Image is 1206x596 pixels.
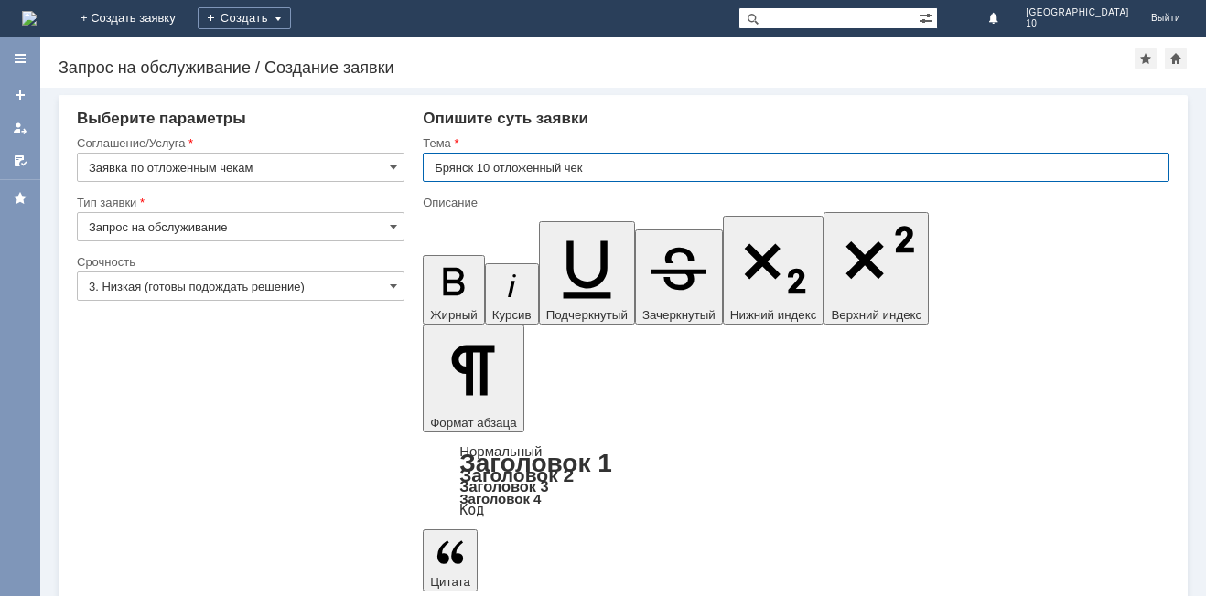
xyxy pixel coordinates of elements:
span: Выберите параметры [77,110,246,127]
div: Срочность [77,256,401,268]
div: Тип заявки [77,197,401,208]
button: Формат абзаца [423,325,523,432]
a: Код [459,502,484,518]
button: Нижний индекс [723,216,824,325]
div: Описание [423,197,1166,208]
a: Мои согласования [5,146,35,176]
a: Нормальный [459,443,542,459]
span: Курсив [492,308,532,322]
span: Зачеркнутый [642,308,716,322]
span: Формат абзаца [430,416,516,430]
button: Курсив [485,263,539,325]
span: [GEOGRAPHIC_DATA] [1026,7,1129,18]
img: logo [22,11,37,26]
span: Верхний индекс [831,308,921,322]
a: Заголовок 4 [459,491,541,506]
a: Заголовок 2 [459,464,574,485]
div: Сделать домашней страницей [1165,48,1187,69]
button: Цитата [423,529,478,591]
button: Верхний индекс [824,212,929,325]
span: 10 [1026,18,1129,29]
span: Жирный [430,308,478,322]
span: Цитата [430,575,470,589]
span: Нижний индекс [730,308,817,322]
a: Заголовок 3 [459,478,548,495]
button: Жирный [423,255,485,325]
div: Добавить в избранное [1135,48,1157,69]
div: Создать [198,7,291,29]
span: Опишите суть заявки [423,110,588,127]
button: Зачеркнутый [635,229,723,325]
a: Заголовок 1 [459,449,612,477]
a: Создать заявку [5,80,35,110]
div: Запрос на обслуживание / Создание заявки [59,59,1135,77]
div: Соглашение/Услуга [77,137,401,149]
a: Перейти на домашнюю страницу [22,11,37,26]
span: Подчеркнутый [546,308,628,322]
a: Мои заявки [5,113,35,143]
div: Формат абзаца [423,445,1169,516]
span: Расширенный поиск [919,8,937,26]
div: Тема [423,137,1166,149]
button: Подчеркнутый [539,221,635,325]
